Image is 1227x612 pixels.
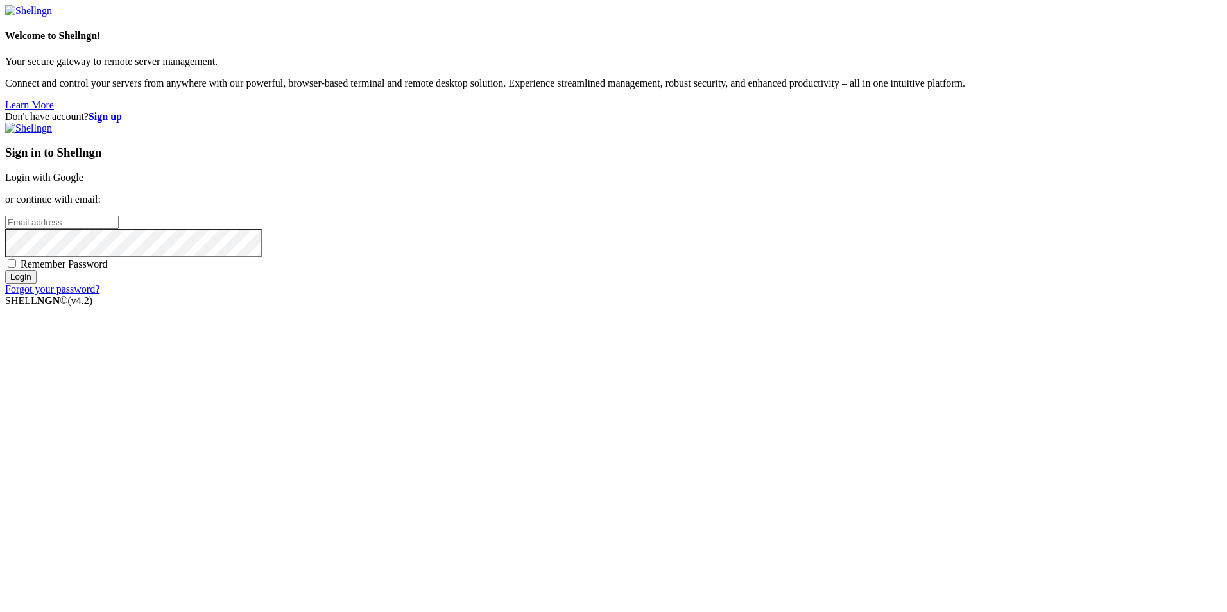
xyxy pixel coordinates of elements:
h3: Sign in to Shellngn [5,146,1222,160]
span: Remember Password [21,259,108,269]
p: Connect and control your servers from anywhere with our powerful, browser-based terminal and remo... [5,78,1222,89]
h4: Welcome to Shellngn! [5,30,1222,42]
b: NGN [37,295,60,306]
a: Forgot your password? [5,284,99,294]
input: Login [5,270,37,284]
input: Remember Password [8,259,16,268]
a: Login with Google [5,172,83,183]
div: Don't have account? [5,111,1222,123]
p: or continue with email: [5,194,1222,205]
span: 4.2.0 [68,295,93,306]
a: Sign up [89,111,122,122]
a: Learn More [5,99,54,110]
span: SHELL © [5,295,92,306]
img: Shellngn [5,123,52,134]
img: Shellngn [5,5,52,17]
p: Your secure gateway to remote server management. [5,56,1222,67]
input: Email address [5,216,119,229]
